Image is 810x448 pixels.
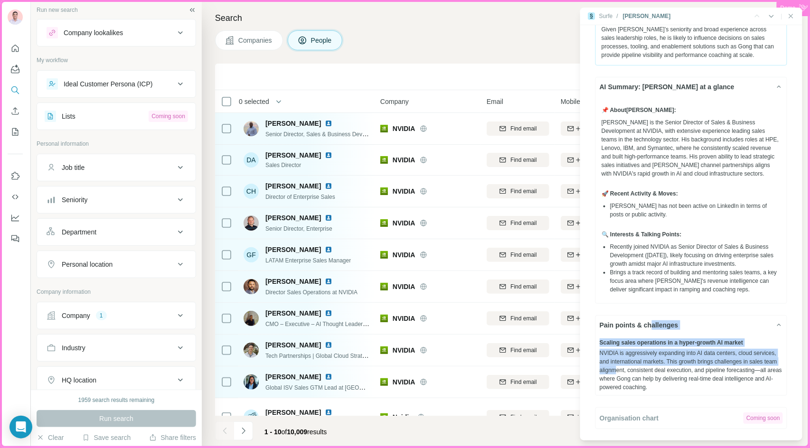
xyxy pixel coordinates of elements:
img: Logo of NVIDIA [380,156,388,164]
img: LinkedIn logo [325,214,332,222]
img: Avatar [8,9,23,25]
img: LinkedIn logo [325,409,332,416]
img: Logo of NVIDIA [380,187,388,195]
button: Find email [487,216,549,230]
button: Industry [37,336,196,359]
img: Avatar [244,374,259,390]
span: Find email [510,378,537,386]
button: Company1 [37,304,196,327]
button: Seniority [37,188,196,211]
button: Personal location [37,253,196,276]
img: Surfe Logo [588,12,595,20]
img: Avatar [244,410,259,425]
span: Global ISV Sales GTM Lead at [GEOGRAPHIC_DATA] [265,383,404,391]
span: Find email [510,251,537,259]
img: Avatar [244,215,259,231]
button: Pain points & challenges [596,316,787,335]
img: LinkedIn logo [325,182,332,190]
img: LinkedIn logo [325,278,332,285]
button: Quick start [8,40,23,57]
button: Use Surfe on LinkedIn [8,168,23,185]
button: HQ location [37,369,196,392]
img: Logo of NVIDIA [380,378,388,386]
div: Personal location [62,260,113,269]
img: Logo of NVIDIA [380,219,388,227]
div: 🚀 Recent Activity & Moves: [602,189,781,198]
span: [PERSON_NAME] [265,372,321,382]
div: 📌 About [PERSON_NAME] : [602,106,781,114]
h4: Search [215,11,799,25]
div: Industry [62,343,85,353]
span: results [264,428,327,436]
button: Ideal Customer Persona (ICP) [37,73,196,95]
button: Find both [561,311,623,326]
li: [PERSON_NAME] has not been active on LinkedIn in terms of posts or public activity. [610,202,781,219]
li: Brings a track record of building and mentoring sales teams, a key focus area where [PERSON_NAME]... [610,268,781,294]
span: Mobile [561,97,580,106]
div: 1 [96,311,107,320]
p: Company information [37,288,196,296]
span: [PERSON_NAME] [265,119,321,128]
span: [PERSON_NAME] [265,213,321,223]
button: Find email [487,280,549,294]
button: Clear [37,433,64,442]
div: Run new search [37,6,78,14]
button: Organisation chartComing soon [596,408,787,429]
span: Nvidia [393,412,413,422]
span: Find email [510,124,537,133]
button: Search [8,82,23,99]
span: Find email [510,413,537,421]
div: DA [244,152,259,168]
div: Surfe [599,12,613,20]
div: CH [244,184,259,199]
span: [PERSON_NAME] [265,277,321,286]
button: Find email [487,343,549,357]
span: Tech Partnerships | Global Cloud Strategy | Customer and Partner Obsessed | High Performance Team... [265,352,545,359]
img: Logo of NVIDIA [380,315,388,322]
li: / [617,12,618,20]
button: Find both [561,121,623,136]
div: 1959 search results remaining [78,396,155,404]
span: NVIDIA [393,345,415,355]
img: Agents [10,65,20,74]
span: of [282,428,287,436]
div: HQ location [62,375,96,385]
button: Save search [82,433,131,442]
button: Close side panel [787,12,795,20]
span: AI Summary: [PERSON_NAME] at a glance [600,82,735,92]
div: 🔍 Interests & Talking Points: [602,230,781,239]
button: Find email [487,375,549,389]
span: [PERSON_NAME] [265,408,321,417]
span: [PERSON_NAME] [265,150,321,160]
button: Find both [561,248,623,262]
button: Enrich CSV [8,103,23,120]
button: Find email [487,184,549,198]
button: Find both [561,343,623,357]
div: Open Intercom Messenger [9,416,32,439]
button: Previous [767,11,776,21]
button: Find email [487,410,549,424]
button: Find email [487,121,549,136]
img: LinkedIn logo [325,309,332,317]
button: AI Summary: [PERSON_NAME] at a glance [596,77,787,96]
img: LinkedIn logo [325,120,332,127]
div: GF [244,247,259,262]
button: Department [37,221,196,243]
span: Scaling sales operations in a hyper-growth AI market [600,338,743,347]
img: Logo of Nvidia [380,413,388,421]
button: Find email [487,311,549,326]
span: NVIDIA [393,124,415,133]
span: NVIDIA [393,218,415,228]
span: Email [487,97,503,106]
div: Lists [62,112,75,121]
button: Find both [561,216,623,230]
li: Recently joined NVIDIA as Senior Director of Sales & Business Development ([DATE]), likely focusi... [610,243,781,268]
button: ListsComing soon [37,105,196,128]
span: [PERSON_NAME] [265,181,321,191]
span: LATAM Enterprise Sales Manager [265,257,351,264]
div: Seniority [62,195,87,205]
button: Navigate to next page [234,421,253,440]
span: [PERSON_NAME] [265,340,321,350]
span: Find email [510,156,537,164]
button: Find both [561,184,623,198]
